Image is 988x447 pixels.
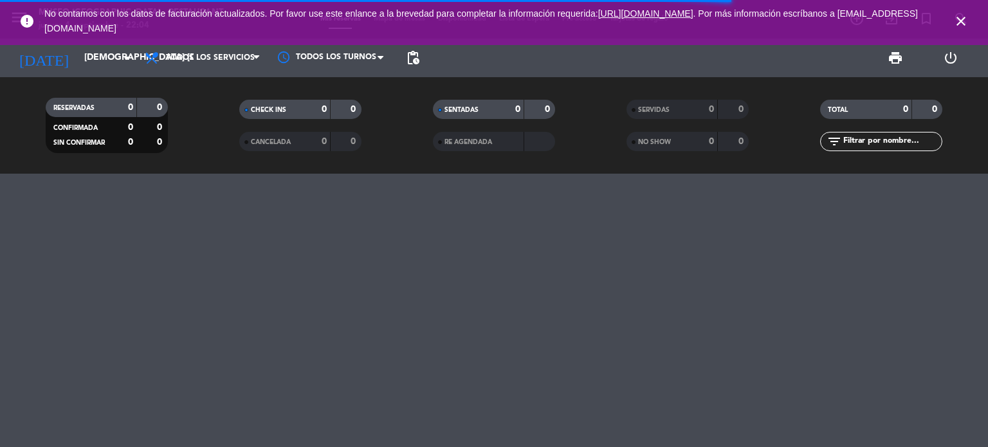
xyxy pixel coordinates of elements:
strong: 0 [128,123,133,132]
strong: 0 [128,138,133,147]
i: power_settings_new [943,50,958,66]
strong: 0 [157,123,165,132]
span: NO SHOW [638,139,671,145]
i: [DATE] [10,44,78,72]
strong: 0 [709,137,714,146]
strong: 0 [515,105,520,114]
strong: 0 [157,103,165,112]
span: RESERVADAS [53,105,95,111]
strong: 0 [932,105,940,114]
span: pending_actions [405,50,421,66]
span: TOTAL [828,107,848,113]
span: SIN CONFIRMAR [53,140,105,146]
strong: 0 [351,105,358,114]
span: print [888,50,903,66]
div: LOG OUT [923,39,978,77]
strong: 0 [545,105,553,114]
strong: 0 [322,137,327,146]
span: SENTADAS [444,107,479,113]
span: CONFIRMADA [53,125,98,131]
span: CANCELADA [251,139,291,145]
i: close [953,14,969,29]
span: RE AGENDADA [444,139,492,145]
strong: 0 [351,137,358,146]
strong: 0 [738,137,746,146]
span: CHECK INS [251,107,286,113]
a: [URL][DOMAIN_NAME] [598,8,693,19]
i: filter_list [827,134,842,149]
strong: 0 [322,105,327,114]
strong: 0 [128,103,133,112]
span: SERVIDAS [638,107,670,113]
i: error [19,14,35,29]
a: . Por más información escríbanos a [EMAIL_ADDRESS][DOMAIN_NAME] [44,8,918,33]
i: arrow_drop_down [120,50,135,66]
input: Filtrar por nombre... [842,134,942,149]
span: No contamos con los datos de facturación actualizados. Por favor use este enlance a la brevedad p... [44,8,918,33]
span: Todos los servicios [166,53,255,62]
strong: 0 [738,105,746,114]
strong: 0 [157,138,165,147]
strong: 0 [709,105,714,114]
strong: 0 [903,105,908,114]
